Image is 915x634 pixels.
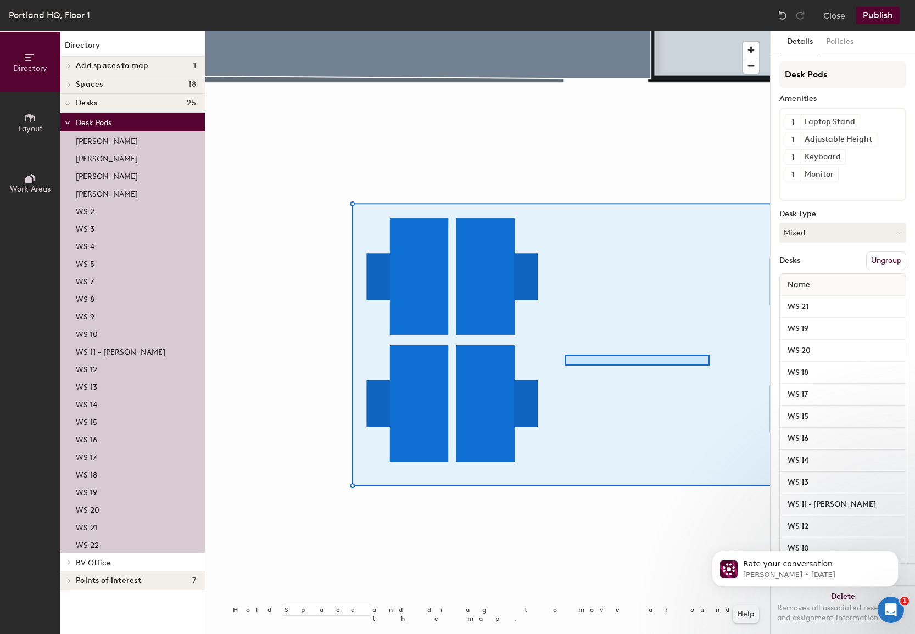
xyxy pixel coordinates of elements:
[76,99,97,108] span: Desks
[76,169,138,181] p: [PERSON_NAME]
[76,397,97,409] p: WS 14
[782,343,903,358] input: Unnamed desk
[900,597,909,605] span: 1
[823,7,845,24] button: Close
[733,605,759,623] button: Help
[76,291,94,304] p: WS 8
[800,115,860,129] div: Laptop Stand
[60,40,205,57] h1: Directory
[782,497,903,512] input: Unnamed desk
[856,7,900,24] button: Publish
[76,151,138,164] p: [PERSON_NAME]
[76,520,97,532] p: WS 21
[800,167,838,182] div: Monitor
[76,576,141,585] span: Points of interest
[187,99,196,108] span: 25
[76,344,165,357] p: WS 11 - [PERSON_NAME]
[76,204,94,216] p: WS 2
[76,239,94,251] p: WS 4
[782,365,903,380] input: Unnamed desk
[76,467,97,480] p: WS 18
[76,558,111,568] span: BV Office
[782,431,903,446] input: Unnamed desk
[791,116,794,128] span: 1
[800,150,845,164] div: Keyboard
[782,275,816,295] span: Name
[782,321,903,336] input: Unnamed desk
[76,221,94,234] p: WS 3
[76,502,99,515] p: WS 20
[782,519,903,534] input: Unnamed desk
[777,10,788,21] img: Undo
[819,31,860,53] button: Policies
[771,586,915,634] button: DeleteRemoves all associated reservation and assignment information
[782,453,903,468] input: Unnamed desk
[780,31,819,53] button: Details
[791,134,794,145] span: 1
[791,152,794,163] span: 1
[188,80,196,89] span: 18
[76,379,97,392] p: WS 13
[695,528,915,604] iframe: Intercom notifications message
[782,409,903,424] input: Unnamed desk
[76,485,97,497] p: WS 19
[878,597,904,623] iframe: Intercom live chat
[76,61,149,70] span: Add spaces to map
[13,64,47,73] span: Directory
[10,184,51,194] span: Work Areas
[785,150,800,164] button: 1
[76,414,97,427] p: WS 15
[866,251,906,270] button: Ungroup
[76,432,97,445] p: WS 16
[76,133,138,146] p: [PERSON_NAME]
[9,8,90,22] div: Portland HQ, Floor 1
[193,61,196,70] span: 1
[779,94,906,103] div: Amenities
[76,186,138,199] p: [PERSON_NAME]
[782,475,903,490] input: Unnamed desk
[76,274,94,287] p: WS 7
[779,223,906,243] button: Mixed
[76,118,111,127] span: Desk Pods
[76,80,103,89] span: Spaces
[791,169,794,181] span: 1
[782,387,903,402] input: Unnamed desk
[76,450,97,462] p: WS 17
[76,362,97,374] p: WS 12
[76,327,98,339] p: WS 10
[795,10,806,21] img: Redo
[777,603,908,623] div: Removes all associated reservation and assignment information
[18,124,43,133] span: Layout
[76,256,94,269] p: WS 5
[76,537,99,550] p: WS 22
[779,210,906,218] div: Desk Type
[779,256,800,265] div: Desks
[800,132,877,147] div: Adjustable Height
[782,299,903,315] input: Unnamed desk
[785,132,800,147] button: 1
[785,115,800,129] button: 1
[785,167,800,182] button: 1
[76,309,94,322] p: WS 9
[192,576,196,585] span: 7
